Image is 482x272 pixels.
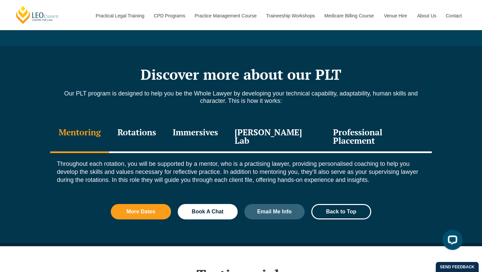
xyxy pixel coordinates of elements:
[111,204,171,219] a: More Dates
[149,1,189,30] a: CPD Programs
[178,204,238,219] a: Book A Chat
[244,204,305,219] a: Email Me Info
[57,160,425,184] p: Throughout each rotation, you will be supported by a mentor, who is a practising lawyer, providin...
[50,66,432,83] h2: Discover more about our PLT
[50,121,109,153] div: Mentoring
[311,204,372,219] a: Back to Top
[109,121,164,153] div: Rotations
[15,5,60,24] a: [PERSON_NAME] Centre for Law
[441,1,467,30] a: Contact
[326,209,356,214] span: Back to Top
[164,121,226,153] div: Immersives
[226,121,325,153] div: [PERSON_NAME] Lab
[127,209,155,214] span: More Dates
[437,227,465,255] iframe: LiveChat chat widget
[319,1,379,30] a: Medicare Billing Course
[379,1,412,30] a: Venue Hire
[257,209,292,214] span: Email Me Info
[192,209,224,214] span: Book A Chat
[91,1,149,30] a: Practical Legal Training
[50,90,432,105] p: Our PLT program is designed to help you be the Whole Lawyer by developing your technical capabili...
[412,1,441,30] a: About Us
[190,1,261,30] a: Practice Management Course
[325,121,432,153] div: Professional Placement
[261,1,319,30] a: Traineeship Workshops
